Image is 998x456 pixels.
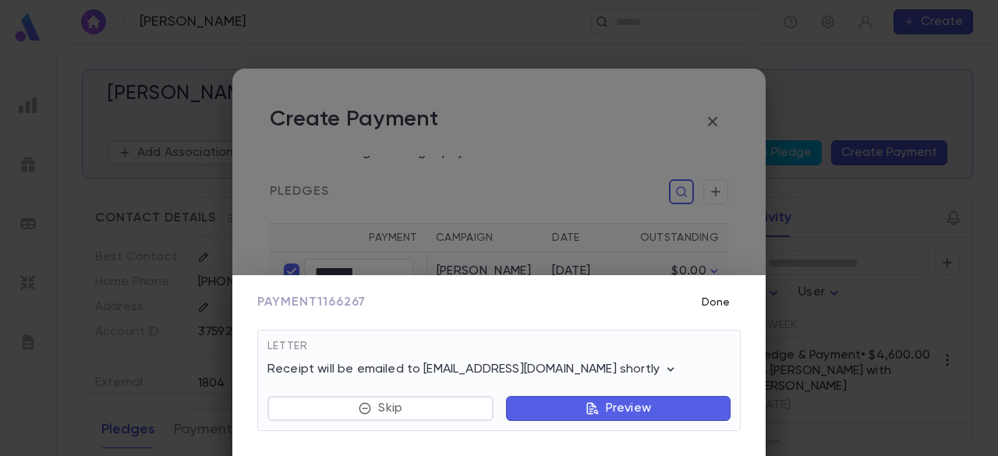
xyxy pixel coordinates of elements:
div: Letter [267,340,731,362]
span: Payment 1166267 [257,295,366,310]
p: Receipt will be emailed to [EMAIL_ADDRESS][DOMAIN_NAME] shortly [267,362,678,377]
button: Preview [506,396,731,421]
p: Preview [606,401,651,416]
button: Done [691,288,741,317]
button: Skip [267,396,494,421]
p: Skip [378,401,402,416]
